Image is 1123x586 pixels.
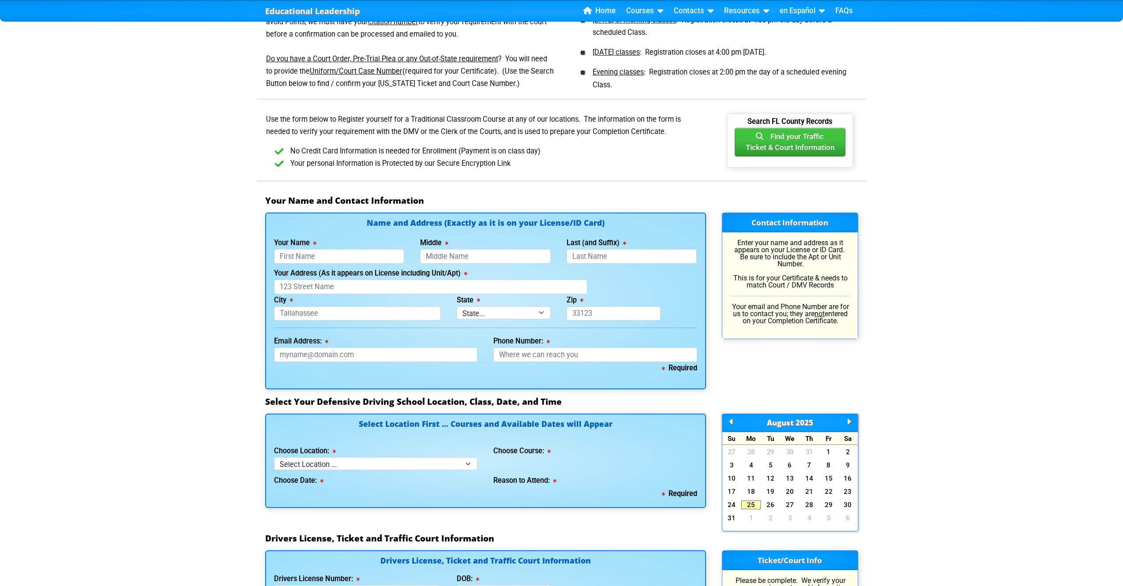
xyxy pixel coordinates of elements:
label: Choose Location: [274,448,336,455]
u: Uniform/Court Case Number [310,67,402,75]
button: Find your TrafficTicket & Court Information [735,128,845,157]
a: 5 [761,461,780,470]
label: Your Name [274,239,316,246]
a: 5 [819,514,838,523]
u: [DATE] classes [593,48,640,56]
a: 31 [800,448,819,456]
a: 27 [780,500,800,509]
a: 31 [722,514,742,523]
label: City [274,297,293,304]
label: Choose Date: [274,477,323,484]
a: 14 [800,474,819,483]
u: citation number [368,18,418,26]
a: 8 [819,461,838,470]
div: Fr [819,432,838,445]
label: Your Address (As it appears on License including Unit/Apt) [274,270,467,277]
label: Drivers License Number: [274,575,360,582]
label: Middle [420,239,448,246]
a: 24 [722,500,742,509]
a: 7 [800,461,819,470]
label: State [457,297,480,304]
a: 6 [838,514,858,523]
div: We [780,432,800,445]
input: Where we can reach you [493,347,697,362]
a: 4 [800,514,819,523]
u: Do you have a Court Order, Pre-Trial Plea or any Out-of-State requirement [266,55,498,63]
b: Search FL County Records [747,117,832,133]
label: DOB: [457,575,479,582]
a: FAQs [832,4,856,18]
span: 2025 [796,418,813,428]
a: 6 [780,461,800,470]
a: 21 [800,487,819,496]
a: 13 [780,474,800,483]
a: 4 [741,461,761,470]
a: 30 [838,500,858,509]
a: 1 [819,448,838,456]
input: 33123 [567,306,661,321]
span: August [767,418,794,428]
h3: Select Your Defensive Driving School Location, Class, Date, and Time [265,396,858,407]
a: 29 [819,500,838,509]
label: Email Address: [274,338,328,345]
a: 28 [741,448,761,456]
a: 26 [761,500,780,509]
a: Courses [623,4,667,18]
h3: Contact Information [722,213,858,232]
div: Su [722,432,742,445]
a: 10 [722,474,742,483]
a: 17 [722,487,742,496]
li: No Credit Card Information is needed for Enrollment (Payment is on class day) [279,145,706,158]
u: Evening classes [593,68,644,76]
a: 15 [819,474,838,483]
a: 2 [838,448,858,456]
input: myname@domain.com [274,347,478,362]
a: Contacts [670,4,717,18]
a: Educational Leadership [265,4,360,19]
input: 123 Street Name [274,280,587,294]
div: Sa [838,432,858,445]
a: 19 [761,487,780,496]
a: 2 [761,514,780,523]
b: Required [662,364,697,372]
a: 11 [741,474,761,483]
div: Tu [761,432,780,445]
h4: Select Location First ... Courses and Available Dates will Appear [274,420,697,438]
a: 3 [780,514,800,523]
p: Your email and Phone Number are for us to contact you; they are entered on your Completion Certif... [730,303,850,325]
a: 18 [741,487,761,496]
label: Choose Course: [493,448,551,455]
div: Th [800,432,819,445]
u: [DATE] or morning classes [593,16,676,24]
a: 28 [800,500,819,509]
input: First Name [274,249,405,264]
li: : Registration closes at 4:00 pm [DATE]. [584,39,858,59]
a: en Español [776,4,828,18]
h4: Name and Address (Exactly as it is on your License/ID Card) [274,219,697,227]
label: Phone Number: [493,338,550,345]
u: not [815,310,825,318]
a: 1 [741,514,761,523]
a: Resources [721,4,773,18]
li: : Registration closes at 2:00 pm the day of a scheduled evening Class. [584,59,858,92]
h4: Drivers License, Ticket and Traffic Court Information [274,557,697,566]
h3: Drivers License, Ticket and Traffic Court Information [265,533,858,544]
h3: Ticket/Court Info [722,551,858,570]
a: 27 [722,448,742,456]
a: 9 [838,461,858,470]
a: Home [580,4,619,18]
a: 22 [819,487,838,496]
label: Zip [567,297,583,304]
div: Mo [741,432,761,445]
a: 16 [838,474,858,483]
p: Enter your name and address as it appears on your License or ID Card. Be sure to include the Apt ... [730,239,850,289]
a: 25 [741,500,761,509]
li: Your personal Information is Protected by our Secure Encryption Link [279,157,706,170]
a: 12 [761,474,780,483]
a: 20 [780,487,800,496]
input: Middle Name [420,249,551,264]
input: Last Name [567,249,697,264]
h3: Your Name and Contact Information [265,195,858,206]
li: : Registration closes at 4:00 pm the day before a scheduled Class. [584,11,858,40]
p: Use the form below to Register yourself for a Traditional Classroom Course at any of our location... [265,113,706,138]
